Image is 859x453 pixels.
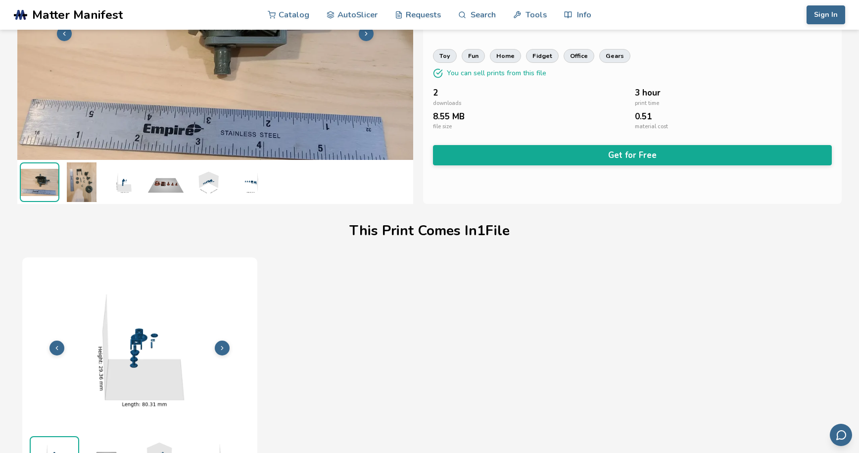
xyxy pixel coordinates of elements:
[32,8,123,22] span: Matter Manifest
[433,49,457,63] a: toy
[447,68,546,78] p: You can sell prints from this file
[807,5,845,24] button: Sign In
[433,112,465,121] span: 8.55 MB
[830,424,852,446] button: Send feedback via email
[526,49,559,63] a: fidget
[564,49,594,63] a: office
[433,124,452,130] span: file size
[433,145,832,165] button: Get for Free
[433,88,438,98] span: 2
[349,223,510,239] h1: This Print Comes In 1 File
[599,49,630,63] a: gears
[635,112,652,121] span: 0.51
[635,101,659,107] span: print time
[462,49,485,63] a: fun
[490,49,521,63] a: home
[635,124,668,130] span: material cost
[635,88,661,98] span: 3 hour
[146,162,186,202] img: 1_Print_Preview
[188,162,228,202] img: 1_3D_Dimensions
[104,162,143,202] img: 1_3D_Dimensions
[230,162,270,202] img: 1_3D_Dimensions
[433,101,461,107] span: downloads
